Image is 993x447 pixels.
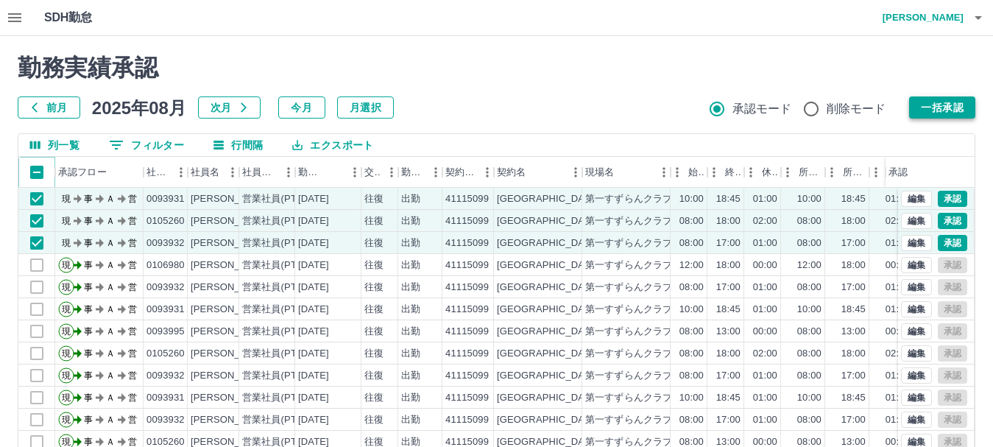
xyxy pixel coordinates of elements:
div: 01:00 [753,281,777,295]
div: 08:00 [679,347,704,361]
button: 前月 [18,96,80,119]
div: 所定終業 [825,157,869,188]
div: 01:00 [753,369,777,383]
div: 17:00 [841,236,866,250]
div: 01:00 [886,391,910,405]
div: 現場名 [582,157,671,188]
div: 所定開始 [781,157,825,188]
div: 10:00 [797,303,821,317]
text: 営 [128,415,137,425]
button: 行間隔 [202,134,275,156]
text: 事 [84,326,93,337]
div: [PERSON_NAME] [191,236,271,250]
div: [DATE] [298,236,329,250]
div: 往復 [364,236,384,250]
div: 12:00 [679,258,704,272]
text: Ａ [106,326,115,337]
div: 契約コード [445,157,476,188]
div: 出勤 [401,325,420,339]
div: 往復 [364,303,384,317]
div: 0093932 [146,369,185,383]
button: 列選択 [18,134,91,156]
div: 終業 [725,157,741,188]
text: 営 [128,260,137,270]
div: 営業社員(PT契約) [242,391,319,405]
div: 08:00 [679,325,704,339]
div: [PERSON_NAME] [191,391,271,405]
div: [PERSON_NAME] [191,325,271,339]
text: 事 [84,216,93,226]
button: 編集 [901,279,932,295]
text: Ａ [106,260,115,270]
div: 08:00 [797,369,821,383]
div: [PERSON_NAME] [191,303,271,317]
div: 17:00 [716,236,741,250]
button: 編集 [901,345,932,362]
div: 第一すずらんクラブ [585,258,672,272]
div: 01:00 [753,413,777,427]
button: 編集 [901,323,932,339]
div: 承認 [888,157,908,188]
div: 第一すずらんクラブ [585,413,672,427]
div: 休憩 [744,157,781,188]
div: [DATE] [298,325,329,339]
div: 08:00 [797,281,821,295]
div: 第一すずらんクラブ [585,347,672,361]
div: 契約名 [494,157,582,188]
div: 02:00 [753,214,777,228]
div: 17:00 [841,413,866,427]
div: 0093995 [146,325,185,339]
div: 往復 [364,281,384,295]
button: 編集 [901,390,932,406]
div: [DATE] [298,369,329,383]
div: 08:00 [679,413,704,427]
text: 営 [128,282,137,292]
div: 勤務区分 [398,157,442,188]
div: 社員区分 [239,157,295,188]
div: 17:00 [841,281,866,295]
text: 営 [128,370,137,381]
div: 10:00 [679,192,704,206]
div: 18:45 [716,303,741,317]
div: 第一すずらんクラブ [585,325,672,339]
div: 41115099 [445,258,489,272]
div: [GEOGRAPHIC_DATA] [497,192,598,206]
text: 現 [62,260,71,270]
div: 始業 [688,157,704,188]
div: 02:00 [886,214,910,228]
text: 営 [128,238,137,248]
div: 0093931 [146,192,185,206]
div: 18:45 [716,391,741,405]
div: 18:45 [716,192,741,206]
div: [DATE] [298,192,329,206]
div: 出勤 [401,192,420,206]
div: 営業社員(PT契約) [242,303,319,317]
div: 18:00 [716,258,741,272]
button: 承認 [938,235,967,251]
div: 10:00 [797,391,821,405]
text: 現 [62,393,71,403]
div: 第一すずらんクラブ [585,192,672,206]
div: 10:00 [679,303,704,317]
text: 営 [128,393,137,403]
div: 0106980 [146,258,185,272]
button: 承認 [938,213,967,229]
div: [GEOGRAPHIC_DATA] [497,413,598,427]
div: 社員区分 [242,157,278,188]
div: 始業 [671,157,707,188]
text: 現 [62,370,71,381]
div: 出勤 [401,391,420,405]
div: 承認フロー [55,157,144,188]
text: 現 [62,348,71,359]
div: [GEOGRAPHIC_DATA] [497,258,598,272]
div: [PERSON_NAME] [191,369,271,383]
div: 18:00 [716,214,741,228]
button: エクスポート [280,134,385,156]
div: 契約名 [497,157,526,188]
text: 事 [84,260,93,270]
div: 41115099 [445,236,489,250]
text: 営 [128,304,137,314]
div: 契約コード [442,157,494,188]
text: 事 [84,370,93,381]
div: 所定終業 [843,157,866,188]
